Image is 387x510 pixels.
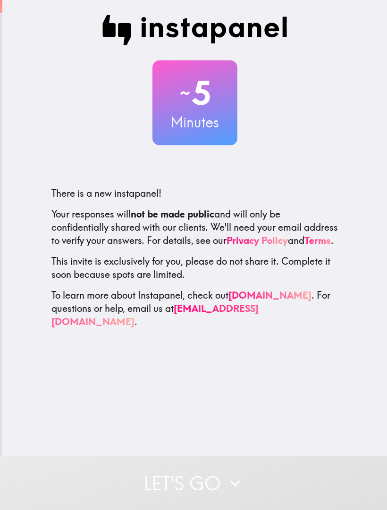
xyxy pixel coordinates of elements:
[102,15,287,45] img: Instapanel
[51,187,161,199] span: There is a new instapanel!
[152,74,237,112] h2: 5
[51,208,338,247] p: Your responses will and will only be confidentially shared with our clients. We'll need your emai...
[51,255,338,281] p: This invite is exclusively for you, please do not share it. Complete it soon because spots are li...
[51,289,338,328] p: To learn more about Instapanel, check out . For questions or help, email us at .
[227,234,288,246] a: Privacy Policy
[131,208,214,220] b: not be made public
[51,302,259,327] a: [EMAIL_ADDRESS][DOMAIN_NAME]
[152,112,237,132] h3: Minutes
[178,79,192,107] span: ~
[304,234,331,246] a: Terms
[228,289,311,301] a: [DOMAIN_NAME]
